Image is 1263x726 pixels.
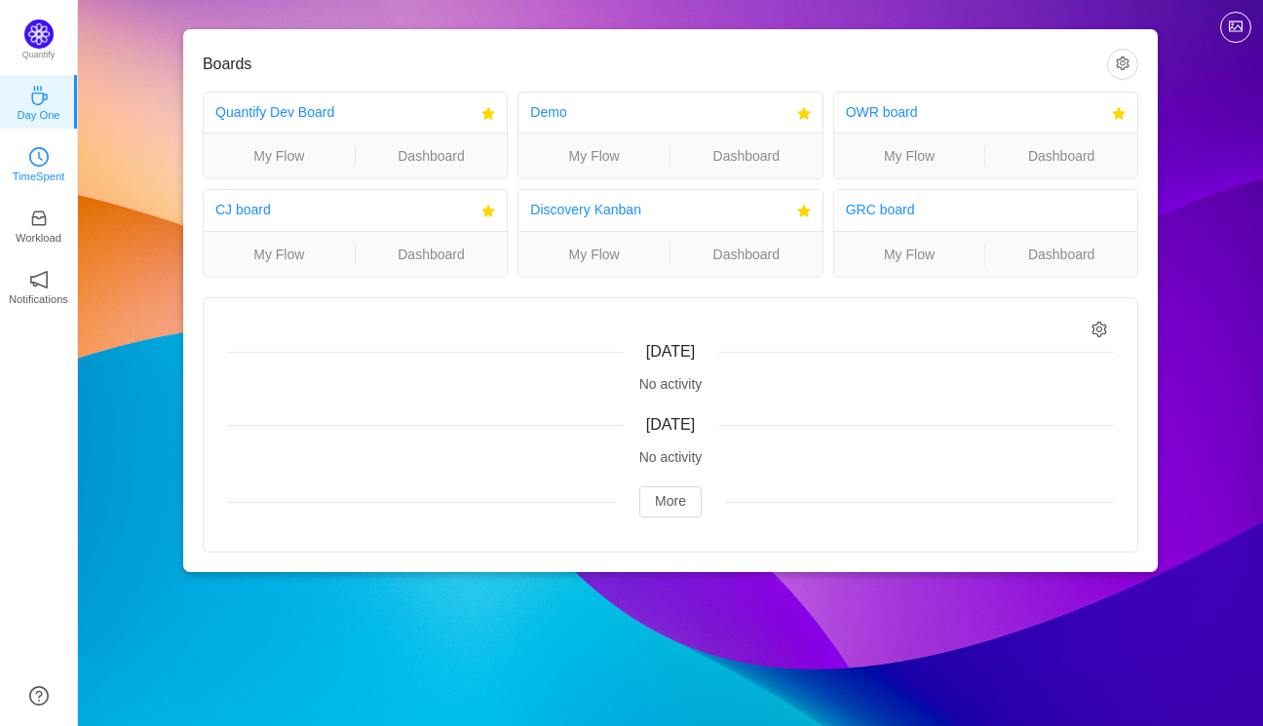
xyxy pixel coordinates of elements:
a: Quantify Dev Board [215,104,334,120]
a: Discovery Kanban [530,202,641,217]
i: icon: star [481,107,495,121]
h3: Boards [203,55,1107,74]
div: No activity [227,447,1114,468]
span: [DATE] [646,416,695,433]
span: [DATE] [646,343,695,360]
button: icon: picture [1220,12,1251,43]
a: My Flow [834,145,985,167]
a: icon: coffeeDay One [29,92,49,111]
a: icon: question-circle [29,686,49,706]
a: icon: inboxWorkload [29,214,49,234]
button: icon: setting [1107,49,1138,80]
a: OWR board [846,104,918,120]
i: icon: inbox [29,209,49,228]
a: Dashboard [356,145,508,167]
a: Demo [530,104,566,120]
div: No activity [227,374,1114,395]
a: Dashboard [985,145,1137,167]
a: Dashboard [985,244,1137,265]
i: icon: clock-circle [29,147,49,167]
button: More [639,486,702,517]
a: My Flow [204,244,355,265]
p: TimeSpent [13,168,65,185]
a: Dashboard [670,244,823,265]
i: icon: star [797,205,811,218]
a: GRC board [846,202,915,217]
a: My Flow [834,244,985,265]
i: icon: notification [29,270,49,289]
a: My Flow [518,244,670,265]
i: icon: coffee [29,86,49,105]
i: icon: setting [1091,322,1108,338]
p: Workload [16,229,61,247]
i: icon: star [797,107,811,121]
p: Day One [17,106,59,124]
p: Notifications [9,290,68,308]
img: Quantify [24,19,54,49]
p: Quantify [22,49,56,62]
a: Dashboard [670,145,823,167]
i: icon: star [1112,107,1126,121]
a: icon: clock-circleTimeSpent [29,153,49,172]
a: My Flow [204,145,355,167]
i: icon: star [481,205,495,218]
a: icon: notificationNotifications [29,276,49,295]
a: CJ board [215,202,271,217]
a: My Flow [518,145,670,167]
a: Dashboard [356,244,508,265]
